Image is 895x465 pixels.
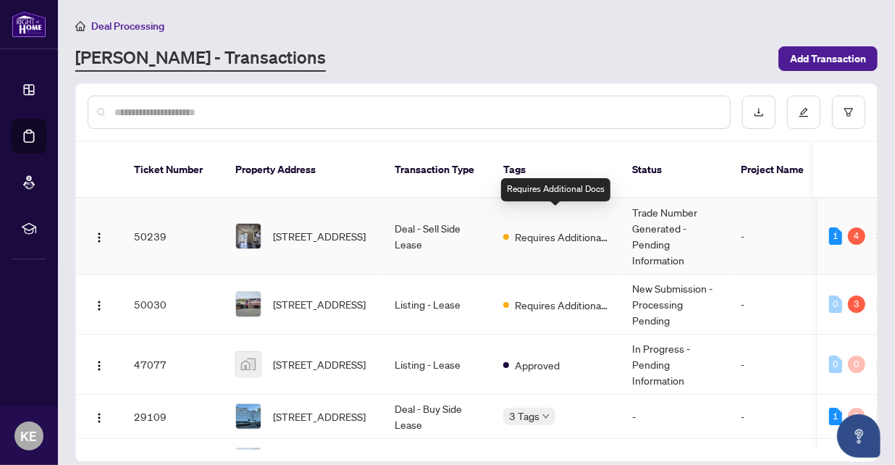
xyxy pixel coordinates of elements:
[273,356,366,372] span: [STREET_ADDRESS]
[93,360,105,372] img: Logo
[829,227,842,245] div: 1
[729,275,816,335] td: -
[236,224,261,248] img: thumbnail-img
[122,198,224,275] td: 50239
[729,142,816,198] th: Project Name
[829,296,842,313] div: 0
[236,352,261,377] img: thumbnail-img
[273,409,366,424] span: [STREET_ADDRESS]
[542,413,550,420] span: down
[621,335,729,395] td: In Progress - Pending Information
[383,395,492,439] td: Deal - Buy Side Lease
[729,395,816,439] td: -
[848,356,865,373] div: 0
[621,275,729,335] td: New Submission - Processing Pending
[799,107,809,117] span: edit
[621,198,729,275] td: Trade Number Generated - Pending Information
[492,142,621,198] th: Tags
[224,142,383,198] th: Property Address
[236,292,261,317] img: thumbnail-img
[848,227,865,245] div: 4
[93,300,105,311] img: Logo
[515,229,609,245] span: Requires Additional Docs
[837,414,881,458] button: Open asap
[75,46,326,72] a: [PERSON_NAME] - Transactions
[383,198,492,275] td: Deal - Sell Side Lease
[829,356,842,373] div: 0
[742,96,776,129] button: download
[832,96,865,129] button: filter
[93,412,105,424] img: Logo
[515,357,560,373] span: Approved
[848,296,865,313] div: 3
[12,11,46,38] img: logo
[754,107,764,117] span: download
[88,405,111,428] button: Logo
[729,335,816,395] td: -
[509,408,539,424] span: 3 Tags
[501,178,610,201] div: Requires Additional Docs
[621,395,729,439] td: -
[273,228,366,244] span: [STREET_ADDRESS]
[122,335,224,395] td: 47077
[848,408,865,425] div: 0
[383,275,492,335] td: Listing - Lease
[75,21,85,31] span: home
[88,293,111,316] button: Logo
[122,142,224,198] th: Ticket Number
[515,297,609,313] span: Requires Additional Docs
[88,353,111,376] button: Logo
[236,404,261,429] img: thumbnail-img
[383,142,492,198] th: Transaction Type
[844,107,854,117] span: filter
[790,47,866,70] span: Add Transaction
[383,335,492,395] td: Listing - Lease
[21,426,38,446] span: KE
[778,46,878,71] button: Add Transaction
[729,198,816,275] td: -
[621,142,729,198] th: Status
[93,232,105,243] img: Logo
[273,296,366,312] span: [STREET_ADDRESS]
[88,225,111,248] button: Logo
[91,20,164,33] span: Deal Processing
[829,408,842,425] div: 1
[122,275,224,335] td: 50030
[787,96,820,129] button: edit
[122,395,224,439] td: 29109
